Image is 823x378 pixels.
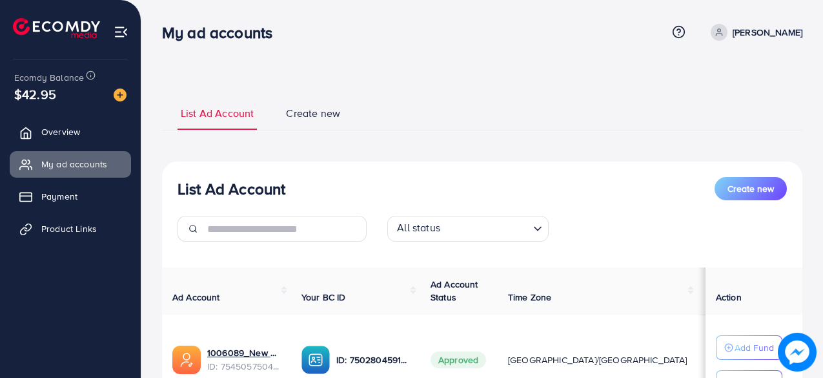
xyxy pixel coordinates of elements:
[172,291,220,304] span: Ad Account
[10,184,131,209] a: Payment
[301,291,346,304] span: Your BC ID
[41,190,77,203] span: Payment
[387,216,549,242] div: Search for option
[10,119,131,145] a: Overview
[508,353,687,366] span: [GEOGRAPHIC_DATA]/[GEOGRAPHIC_DATA]
[41,125,80,138] span: Overview
[394,218,443,238] span: All status
[207,346,281,373] div: <span class='underline'>1006089_New Account For Fineur_1756720766830</span></br>7545057504255000584
[13,18,100,38] img: logo
[706,24,802,41] a: [PERSON_NAME]
[178,180,285,198] h3: List Ad Account
[162,23,283,42] h3: My ad accounts
[716,335,782,360] button: Add Fund
[431,352,486,368] span: Approved
[114,89,127,101] img: image
[286,106,340,121] span: Create new
[727,182,774,195] span: Create new
[779,334,815,370] img: image
[431,278,478,304] span: Ad Account Status
[508,291,551,304] span: Time Zone
[41,158,107,171] span: My ad accounts
[181,106,254,121] span: List Ad Account
[41,222,97,235] span: Product Links
[10,151,131,177] a: My ad accounts
[114,25,128,39] img: menu
[444,218,528,238] input: Search for option
[735,340,774,355] p: Add Fund
[10,216,131,242] a: Product Links
[716,291,742,304] span: Action
[207,360,281,373] span: ID: 7545057504255000584
[14,71,84,84] span: Ecomdy Balance
[336,352,410,368] p: ID: 7502804591654797320
[715,177,787,200] button: Create new
[301,346,330,374] img: ic-ba-acc.ded83a64.svg
[207,346,281,359] a: 1006089_New Account For Fineur_1756720766830
[14,85,56,103] span: $42.95
[172,346,201,374] img: ic-ads-acc.e4c84228.svg
[733,25,802,40] p: [PERSON_NAME]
